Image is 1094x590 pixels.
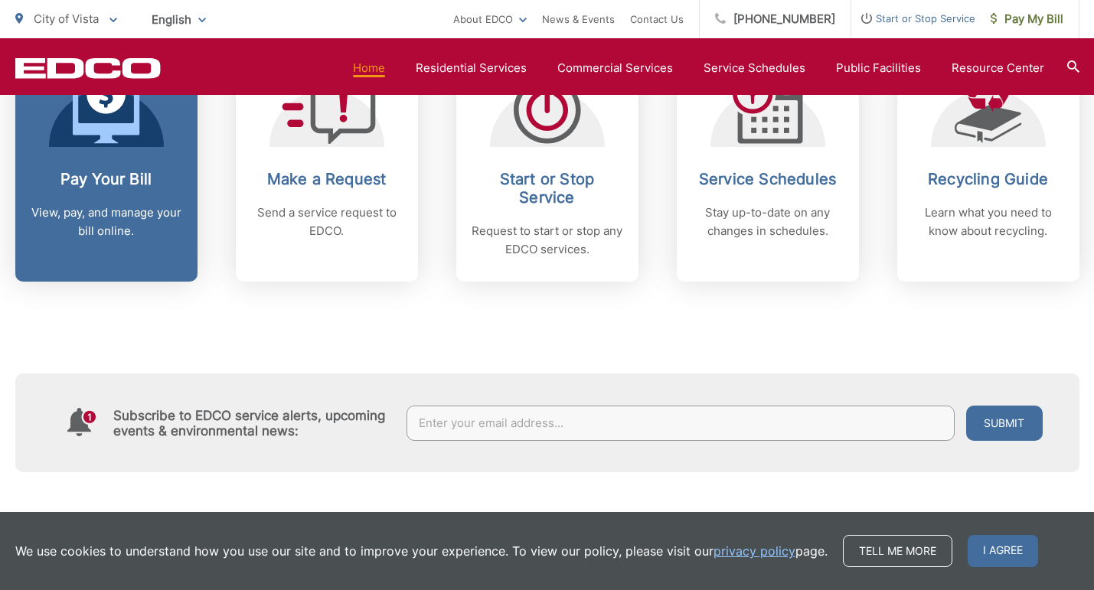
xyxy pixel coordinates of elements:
[407,406,955,441] input: Enter your email address...
[952,59,1044,77] a: Resource Center
[353,59,385,77] a: Home
[704,59,805,77] a: Service Schedules
[113,408,392,438] h4: Subscribe to EDCO service alerts, upcoming events & environmental news:
[15,47,198,282] a: Pay Your Bill View, pay, and manage your bill online.
[31,170,182,188] h2: Pay Your Bill
[557,59,673,77] a: Commercial Services
[34,11,99,26] span: City of Vista
[15,542,828,560] p: We use cookies to understand how you use our site and to improve your experience. To view our pol...
[416,59,527,77] a: Residential Services
[472,170,623,207] h2: Start or Stop Service
[472,222,623,259] p: Request to start or stop any EDCO services.
[692,170,844,188] h2: Service Schedules
[836,59,921,77] a: Public Facilities
[251,170,403,188] h2: Make a Request
[15,57,161,79] a: EDCD logo. Return to the homepage.
[542,10,615,28] a: News & Events
[251,204,403,240] p: Send a service request to EDCO.
[31,204,182,240] p: View, pay, and manage your bill online.
[714,542,795,560] a: privacy policy
[236,47,418,282] a: Make a Request Send a service request to EDCO.
[630,10,684,28] a: Contact Us
[453,10,527,28] a: About EDCO
[140,6,217,33] span: English
[692,204,844,240] p: Stay up-to-date on any changes in schedules.
[677,47,859,282] a: Service Schedules Stay up-to-date on any changes in schedules.
[991,10,1063,28] span: Pay My Bill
